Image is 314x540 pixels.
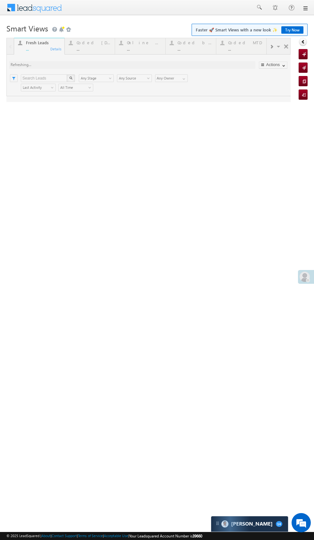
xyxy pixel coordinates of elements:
[196,27,303,33] span: Faster 🚀 Smart Views with a new look ✨
[78,534,103,538] a: Terms of Service
[52,534,77,538] a: Contact Support
[215,521,220,526] img: carter-drag
[6,533,202,539] span: © 2025 LeadSquared | | | | |
[276,521,282,527] span: 14
[41,534,51,538] a: About
[33,34,108,42] div: Chat with us now
[105,3,120,19] div: Minimize live chat window
[129,534,202,538] span: Your Leadsquared Account Number is
[104,534,128,538] a: Acceptable Use
[8,59,117,192] textarea: Type your message and hit 'Enter'
[6,23,48,33] span: Smart Views
[281,26,303,34] a: Try Now
[11,34,27,42] img: d_60004797649_company_0_60004797649
[193,534,202,538] span: 39660
[87,198,116,206] em: Start Chat
[211,516,288,532] div: carter-dragCarter[PERSON_NAME]14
